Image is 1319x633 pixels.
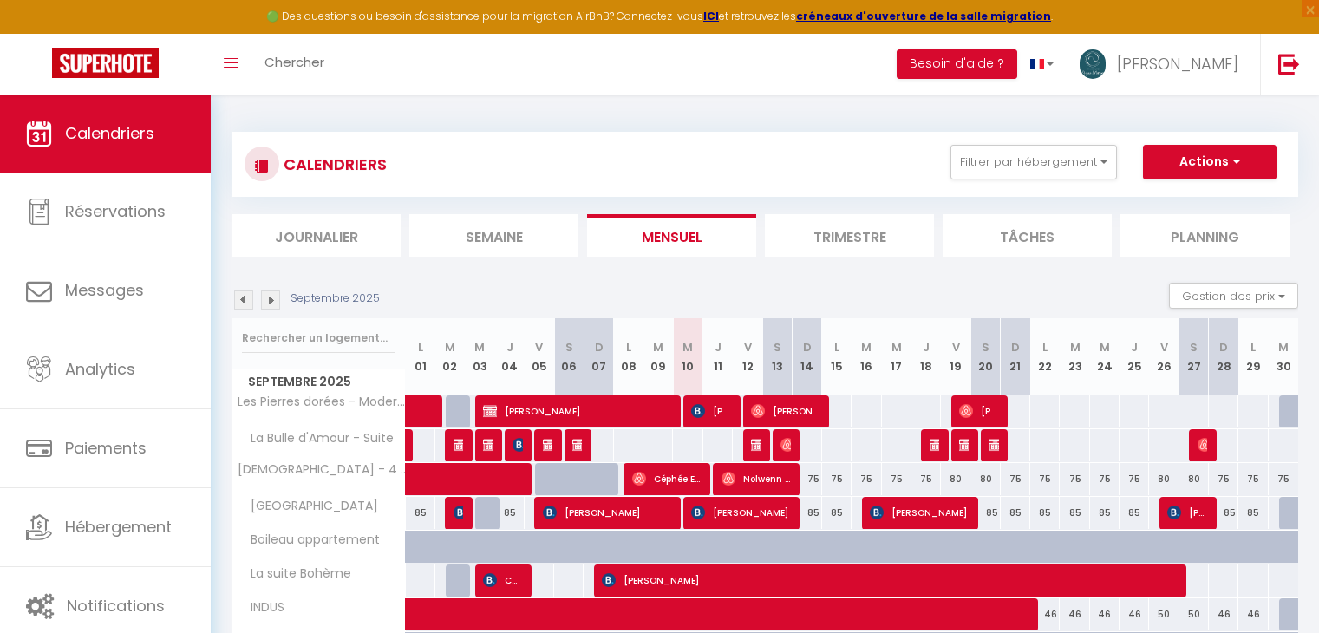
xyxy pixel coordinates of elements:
abbr: L [626,339,631,356]
span: Septembre 2025 [232,369,405,395]
abbr: V [535,339,543,356]
abbr: D [1011,339,1020,356]
th: 09 [643,318,673,395]
a: [PERSON_NAME] [406,429,415,462]
span: [PERSON_NAME] [751,395,819,427]
span: [PERSON_NAME] [602,564,1172,597]
span: INDUS [235,598,300,617]
span: Réservations [65,200,166,222]
span: [PERSON_NAME] [543,496,670,529]
abbr: M [474,339,485,356]
abbr: L [418,339,423,356]
strong: créneaux d'ouverture de la salle migration [796,9,1051,23]
a: Chercher [251,34,337,95]
span: [GEOGRAPHIC_DATA] [235,497,382,516]
abbr: S [982,339,989,356]
th: 02 [435,318,465,395]
th: 13 [762,318,792,395]
span: [PERSON_NAME] [483,395,669,427]
img: logout [1278,53,1300,75]
abbr: M [861,339,872,356]
span: Romane Guitteny [1198,428,1207,461]
abbr: M [1100,339,1110,356]
th: 29 [1238,318,1268,395]
div: 85 [793,497,822,529]
div: 75 [1120,463,1149,495]
span: Chercher [264,53,324,71]
div: 75 [1209,463,1238,495]
abbr: J [923,339,930,356]
abbr: D [803,339,812,356]
li: Journalier [232,214,401,257]
div: 85 [1238,497,1268,529]
th: 21 [1001,318,1030,395]
abbr: S [565,339,573,356]
span: [PERSON_NAME] [691,395,730,427]
abbr: S [1190,339,1198,356]
abbr: V [952,339,960,356]
th: 19 [941,318,970,395]
div: 85 [1120,497,1149,529]
div: 75 [822,463,852,495]
th: 20 [970,318,1000,395]
div: 75 [1030,463,1060,495]
div: 85 [970,497,1000,529]
th: 14 [793,318,822,395]
h3: CALENDRIERS [279,145,387,184]
abbr: V [744,339,752,356]
img: ... [1080,49,1106,79]
th: 06 [554,318,584,395]
th: 26 [1149,318,1179,395]
span: [PERSON_NAME] [454,428,463,461]
th: 23 [1060,318,1089,395]
span: [PERSON_NAME] [989,428,998,461]
span: Chanel Bourbon [483,564,522,597]
th: 28 [1209,318,1238,395]
div: 80 [1149,463,1179,495]
li: Trimestre [765,214,934,257]
div: 75 [852,463,881,495]
span: La suite Bohème [235,564,356,584]
button: Gestion des prix [1169,283,1298,309]
th: 03 [465,318,494,395]
span: [DEMOGRAPHIC_DATA] - 4 personnes [235,463,408,476]
div: 85 [1030,497,1060,529]
th: 05 [525,318,554,395]
span: Hébergement [65,516,172,538]
button: Actions [1143,145,1277,179]
a: ... [PERSON_NAME] [1067,34,1260,95]
th: 11 [703,318,733,395]
span: [PERSON_NAME] [691,496,789,529]
th: 17 [882,318,911,395]
abbr: M [653,339,663,356]
span: Analytics [65,358,135,380]
div: 85 [822,497,852,529]
span: [PERSON_NAME] [1167,496,1206,529]
span: Messages [65,279,144,301]
th: 24 [1090,318,1120,395]
span: [PERSON_NAME] [930,428,939,461]
th: 30 [1269,318,1298,395]
div: 75 [793,463,822,495]
span: [PERSON_NAME] [513,428,522,461]
th: 25 [1120,318,1149,395]
div: 75 [1238,463,1268,495]
abbr: M [1070,339,1081,356]
div: 85 [494,497,524,529]
button: Filtrer par hébergement [950,145,1117,179]
span: [PERSON_NAME] [870,496,968,529]
div: 85 [1001,497,1030,529]
li: Mensuel [587,214,756,257]
span: [PERSON_NAME] [1117,53,1238,75]
abbr: J [1131,339,1138,356]
li: Tâches [943,214,1112,257]
div: 80 [970,463,1000,495]
abbr: L [1042,339,1048,356]
img: Super Booking [52,48,159,78]
abbr: J [506,339,513,356]
abbr: J [715,339,722,356]
span: [PERSON_NAME] [959,395,998,427]
span: [PERSON_NAME] [780,428,790,461]
span: [PERSON_NAME] [751,428,761,461]
div: 75 [1001,463,1030,495]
